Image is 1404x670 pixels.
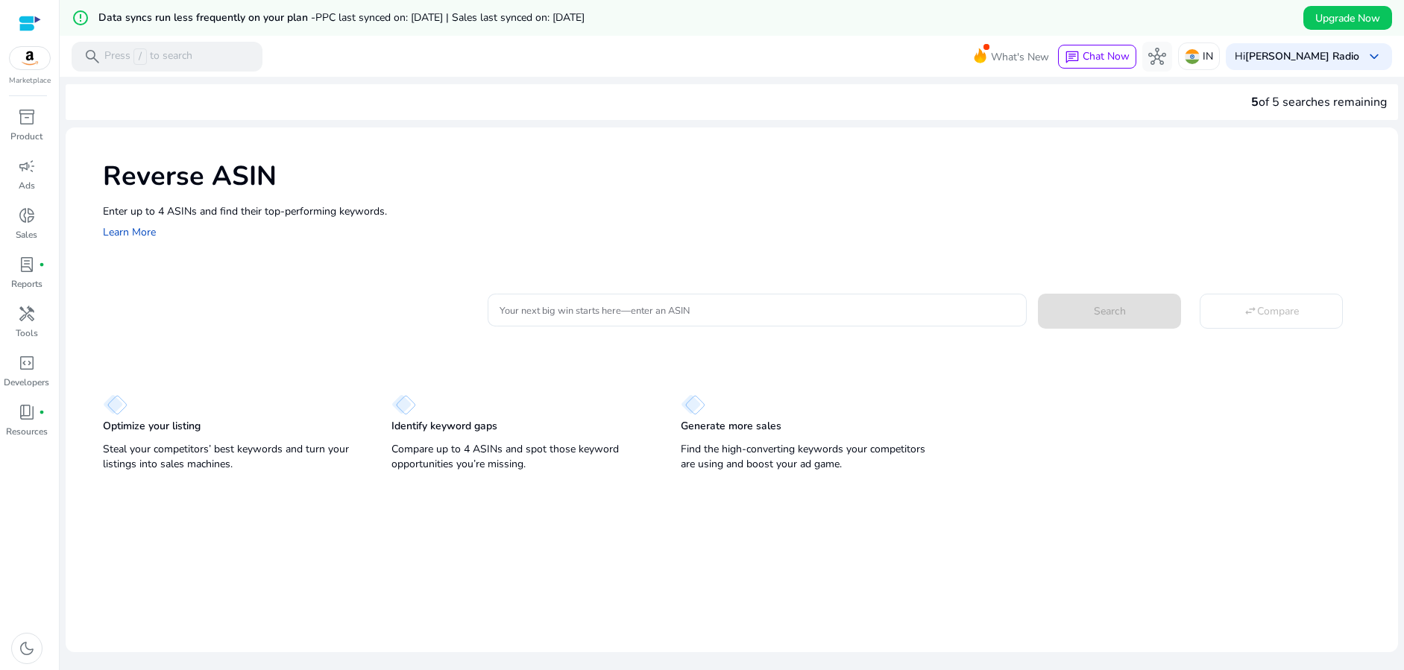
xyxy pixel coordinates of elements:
[11,277,43,291] p: Reports
[103,442,362,472] p: Steal your competitors’ best keywords and turn your listings into sales machines.
[10,47,50,69] img: amazon.svg
[103,394,128,415] img: diamond.svg
[1065,50,1080,65] span: chat
[98,12,585,25] h5: Data syncs run less frequently on your plan -
[1235,51,1359,62] p: Hi
[16,326,38,340] p: Tools
[16,228,37,241] p: Sales
[84,48,101,66] span: search
[103,203,1383,219] p: Enter up to 4 ASINs and find their top-performing keywords.
[10,130,43,143] p: Product
[18,354,36,372] span: code_blocks
[9,75,51,86] p: Marketplace
[18,157,36,175] span: campaign
[1203,43,1213,69] p: IN
[1251,94,1259,110] span: 5
[1365,48,1383,66] span: keyboard_arrow_down
[39,409,45,415] span: fiber_manual_record
[1185,49,1200,64] img: in.svg
[1251,93,1387,111] div: of 5 searches remaining
[391,442,650,472] p: Compare up to 4 ASINs and spot those keyword opportunities you’re missing.
[6,425,48,438] p: Resources
[19,179,35,192] p: Ads
[681,442,939,472] p: Find the high-converting keywords your competitors are using and boost your ad game.
[681,394,705,415] img: diamond.svg
[18,305,36,323] span: handyman
[1303,6,1392,30] button: Upgrade Now
[18,108,36,126] span: inventory_2
[1058,45,1136,69] button: chatChat Now
[1083,49,1130,63] span: Chat Now
[1315,10,1380,26] span: Upgrade Now
[18,256,36,274] span: lab_profile
[391,419,497,434] p: Identify keyword gaps
[4,376,49,389] p: Developers
[104,48,192,65] p: Press to search
[1245,49,1359,63] b: [PERSON_NAME] Radio
[103,160,1383,192] h1: Reverse ASIN
[391,394,416,415] img: diamond.svg
[681,419,781,434] p: Generate more sales
[991,44,1049,70] span: What's New
[18,206,36,224] span: donut_small
[39,262,45,268] span: fiber_manual_record
[133,48,147,65] span: /
[72,9,89,27] mat-icon: error_outline
[103,225,156,239] a: Learn More
[103,419,201,434] p: Optimize your listing
[1148,48,1166,66] span: hub
[1142,42,1172,72] button: hub
[315,10,585,25] span: PPC last synced on: [DATE] | Sales last synced on: [DATE]
[18,403,36,421] span: book_4
[18,639,36,657] span: dark_mode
